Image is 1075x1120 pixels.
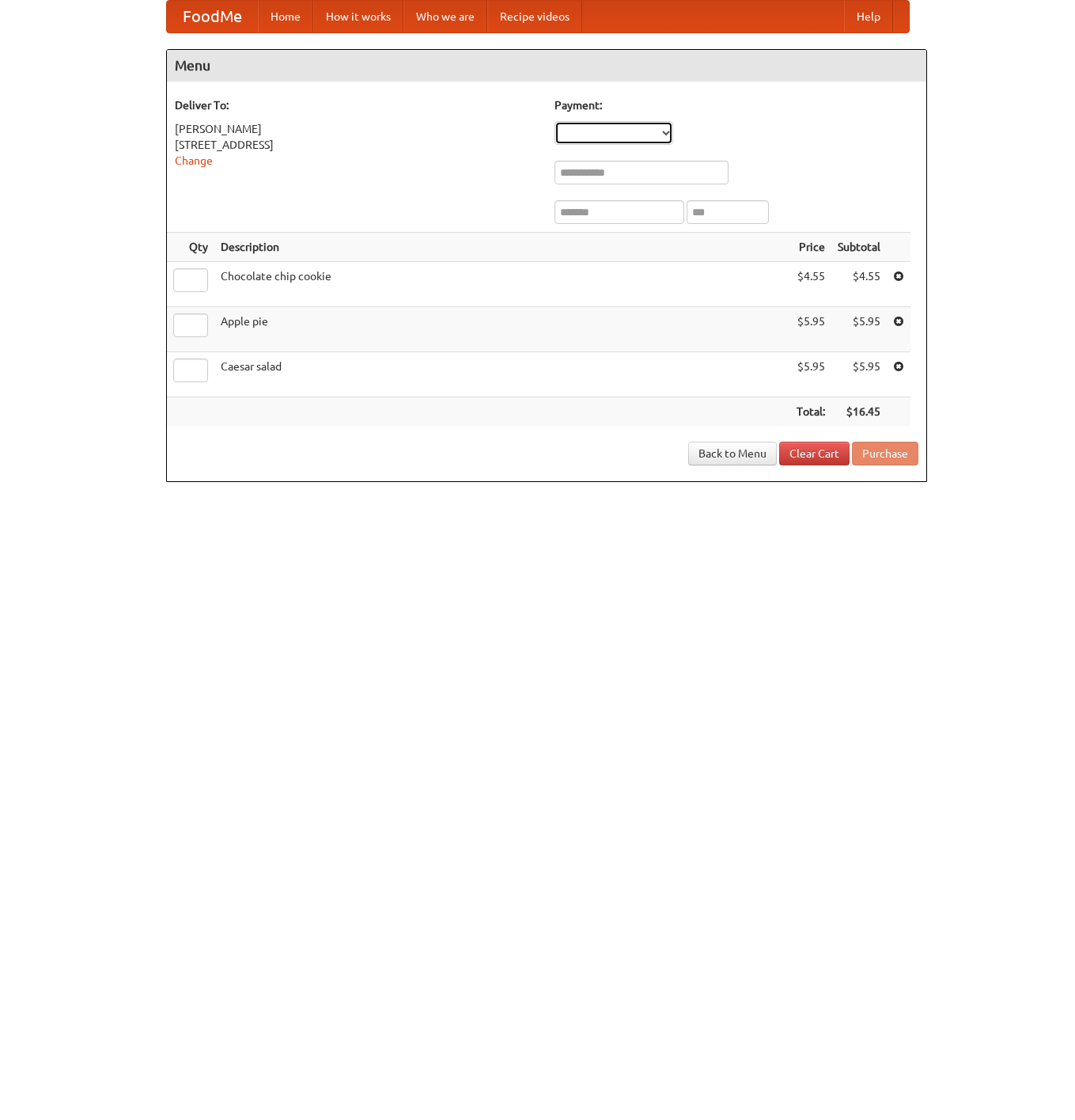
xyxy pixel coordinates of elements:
a: Change [175,154,213,167]
td: Chocolate chip cookie [214,262,790,307]
a: Clear Cart [779,442,850,465]
a: FoodMe [167,1,258,32]
a: Back to Menu [688,442,777,465]
th: Price [790,233,831,262]
td: $5.95 [831,352,887,397]
th: Total: [790,397,831,427]
td: $5.95 [790,352,831,397]
div: [STREET_ADDRESS] [175,137,539,153]
button: Purchase [852,442,918,465]
a: Who we are [403,1,487,32]
td: Apple pie [214,307,790,352]
a: Help [844,1,893,32]
div: [PERSON_NAME] [175,121,539,137]
th: Qty [167,233,214,262]
h4: Menu [167,50,926,82]
a: Recipe videos [487,1,582,32]
td: Caesar salad [214,352,790,397]
td: $5.95 [831,307,887,352]
td: $4.55 [790,262,831,307]
h5: Payment: [555,97,918,113]
td: $4.55 [831,262,887,307]
a: How it works [313,1,403,32]
h5: Deliver To: [175,97,539,113]
th: Description [214,233,790,262]
td: $5.95 [790,307,831,352]
a: Home [258,1,313,32]
th: Subtotal [831,233,887,262]
th: $16.45 [831,397,887,427]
